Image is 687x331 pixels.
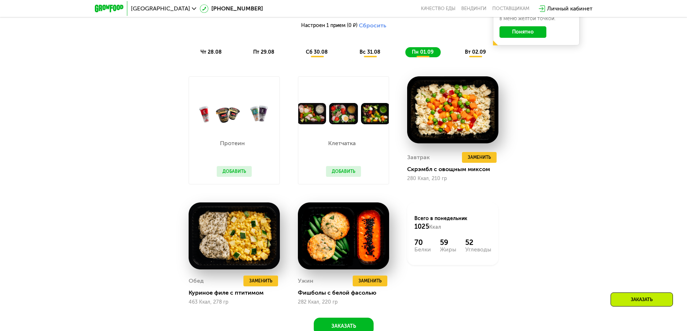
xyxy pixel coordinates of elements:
[353,276,387,286] button: Заменить
[407,176,498,182] div: 280 Ккал, 210 гр
[468,154,491,161] span: Заменить
[421,6,455,12] a: Качество еды
[306,49,328,55] span: сб 30.08
[360,49,380,55] span: вс 31.08
[547,4,593,13] div: Личный кабинет
[465,247,491,252] div: Углеводы
[407,166,504,173] div: Скрэмбл с овощным миксом
[499,26,546,38] button: Понятно
[440,247,456,252] div: Жиры
[201,49,222,55] span: чт 28.08
[298,276,313,286] div: Ужин
[249,277,272,285] span: Заменить
[407,152,430,163] div: Завтрак
[414,247,431,252] div: Белки
[611,292,673,307] div: Заказать
[412,49,433,55] span: пн 01.09
[326,140,357,146] p: Клетчатка
[414,215,491,231] div: Всего в понедельник
[461,6,486,12] a: Вендинги
[253,49,274,55] span: пт 29.08
[217,140,248,146] p: Протеин
[358,277,382,285] span: Заменить
[200,4,263,13] a: [PHONE_NUMBER]
[243,276,278,286] button: Заменить
[301,23,357,28] span: Настроен 1 прием (0 ₽)
[131,6,190,12] span: [GEOGRAPHIC_DATA]
[465,238,491,247] div: 52
[217,166,252,177] button: Добавить
[359,22,386,29] button: Сбросить
[492,6,529,12] div: поставщикам
[465,49,486,55] span: вт 02.09
[189,299,280,305] div: 463 Ккал, 278 гр
[189,289,286,296] div: Куриное филе с птитимом
[429,224,441,230] span: Ккал
[414,238,431,247] div: 70
[440,238,456,247] div: 59
[298,289,395,296] div: Фишболы с белой фасолью
[189,276,204,286] div: Обед
[298,299,389,305] div: 282 Ккал, 220 гр
[462,152,497,163] button: Заменить
[414,223,429,231] span: 1025
[326,166,361,177] button: Добавить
